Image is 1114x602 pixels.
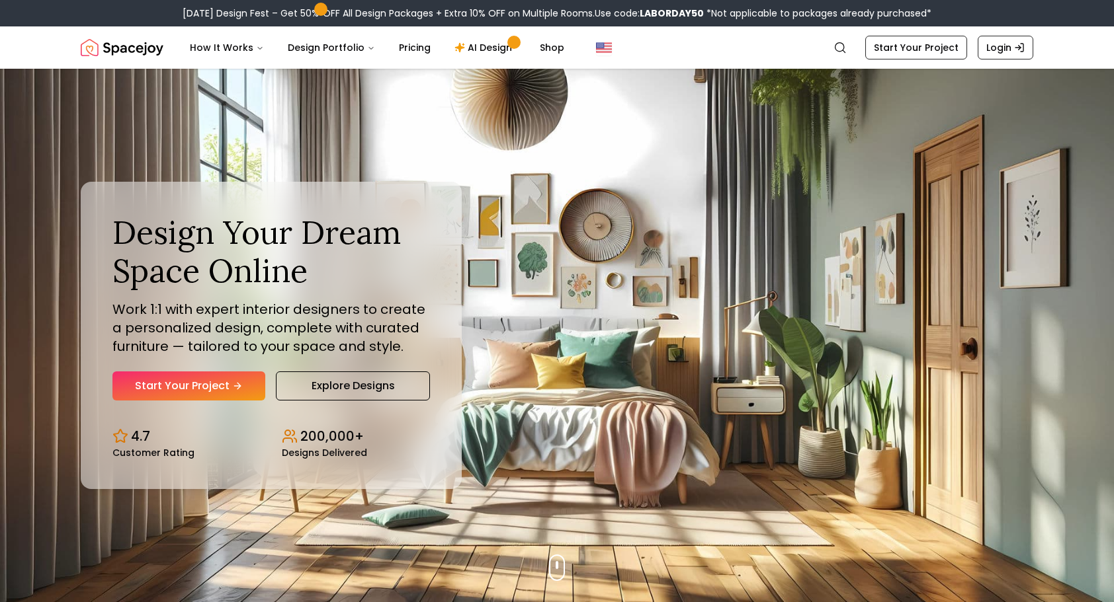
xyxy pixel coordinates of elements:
img: United States [596,40,612,56]
a: Shop [529,34,575,61]
button: Design Portfolio [277,34,386,61]
p: 200,000+ [300,427,364,445]
div: [DATE] Design Fest – Get 50% OFF All Design Packages + Extra 10% OFF on Multiple Rooms. [183,7,931,20]
b: LABORDAY50 [640,7,704,20]
p: 4.7 [131,427,150,445]
div: Design stats [112,416,430,457]
a: Explore Designs [276,371,430,400]
a: Spacejoy [81,34,163,61]
small: Customer Rating [112,448,194,457]
nav: Main [179,34,575,61]
span: *Not applicable to packages already purchased* [704,7,931,20]
span: Use code: [595,7,704,20]
small: Designs Delivered [282,448,367,457]
a: AI Design [444,34,527,61]
button: How It Works [179,34,275,61]
a: Login [978,36,1033,59]
a: Start Your Project [112,371,265,400]
a: Pricing [388,34,441,61]
h1: Design Your Dream Space Online [112,213,430,289]
p: Work 1:1 with expert interior designers to create a personalized design, complete with curated fu... [112,300,430,356]
img: Spacejoy Logo [81,34,163,61]
nav: Global [81,26,1033,69]
a: Start Your Project [865,36,967,59]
